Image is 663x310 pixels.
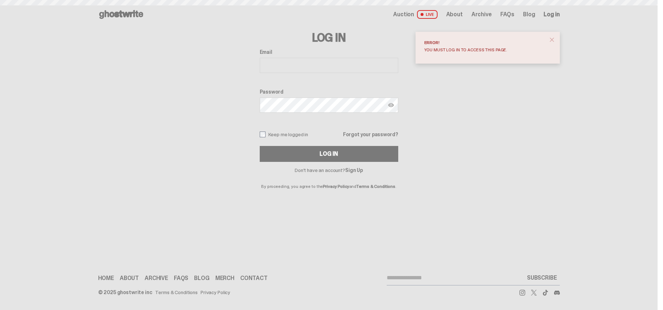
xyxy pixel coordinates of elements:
a: Blog [523,12,535,17]
input: Keep me logged in [260,132,265,137]
a: Privacy Policy [323,184,349,189]
a: Auction LIVE [393,10,437,19]
h3: Log In [260,32,398,43]
a: Home [98,275,114,281]
a: Merch [215,275,234,281]
a: Terms & Conditions [356,184,395,189]
span: Auction [393,12,414,17]
a: About [446,12,463,17]
img: Show password [388,102,394,108]
span: LIVE [417,10,438,19]
label: Password [260,89,398,95]
p: Don't have an account? [260,168,398,173]
label: Keep me logged in [260,132,308,137]
a: About [120,275,139,281]
a: Terms & Conditions [155,290,198,295]
a: FAQs [500,12,514,17]
a: Forgot your password? [343,132,398,137]
a: Blog [194,275,209,281]
div: © 2025 ghostwrite inc [98,290,152,295]
button: close [545,33,558,46]
div: Log In [320,151,338,157]
div: Error! [424,40,545,45]
a: FAQs [174,275,188,281]
a: Log in [544,12,559,17]
label: Email [260,49,398,55]
a: Archive [471,12,492,17]
div: You must log in to access this page. [424,48,545,52]
a: Contact [240,275,268,281]
button: SUBSCRIBE [524,271,560,285]
p: By proceeding, you agree to the and . [260,173,398,189]
a: Sign Up [345,167,363,173]
a: Privacy Policy [201,290,230,295]
button: Log In [260,146,398,162]
a: Archive [145,275,168,281]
